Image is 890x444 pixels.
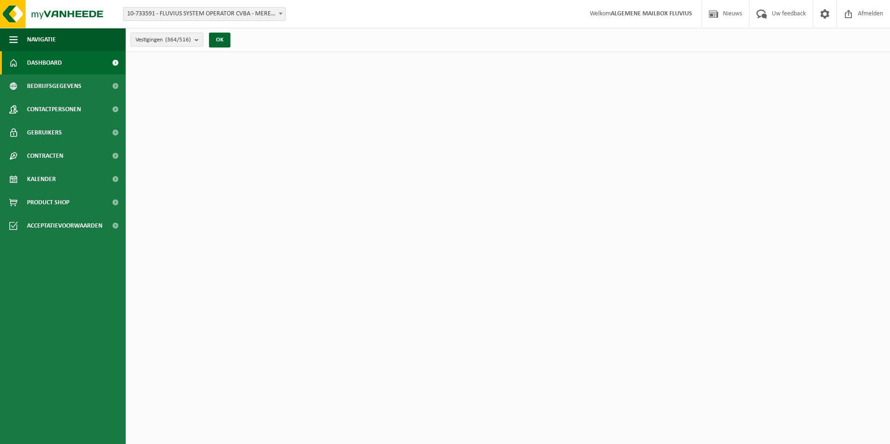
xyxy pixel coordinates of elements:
[27,144,63,168] span: Contracten
[611,10,692,17] strong: ALGEMENE MAILBOX FLUVIUS
[27,74,81,98] span: Bedrijfsgegevens
[27,168,56,191] span: Kalender
[130,33,203,47] button: Vestigingen(364/516)
[27,98,81,121] span: Contactpersonen
[27,121,62,144] span: Gebruikers
[123,7,286,21] span: 10-733591 - FLUVIUS SYSTEM OPERATOR CVBA - MERELBEKE-MELLE
[165,37,191,43] count: (364/516)
[27,214,102,237] span: Acceptatievoorwaarden
[27,51,62,74] span: Dashboard
[135,33,191,47] span: Vestigingen
[27,191,69,214] span: Product Shop
[27,28,56,51] span: Navigatie
[209,33,230,47] button: OK
[123,7,285,20] span: 10-733591 - FLUVIUS SYSTEM OPERATOR CVBA - MERELBEKE-MELLE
